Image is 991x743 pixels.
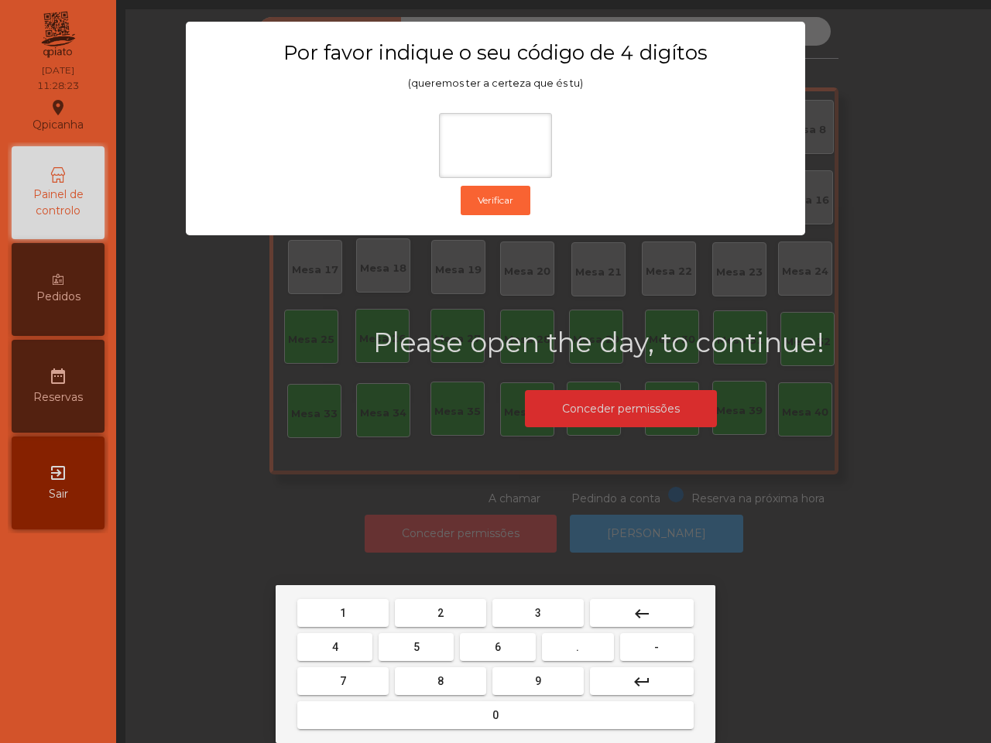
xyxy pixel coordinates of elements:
button: 0 [297,701,694,729]
button: 5 [379,633,454,661]
button: 1 [297,599,389,627]
button: 7 [297,667,389,695]
mat-icon: keyboard_backspace [633,604,651,623]
span: 7 [340,675,346,687]
button: 8 [395,667,486,695]
button: Verificar [461,186,530,215]
span: . [576,641,579,653]
span: 9 [535,675,541,687]
button: 6 [460,633,535,661]
span: - [654,641,659,653]
mat-icon: keyboard_return [633,673,651,691]
span: 6 [495,641,501,653]
button: 3 [492,599,584,627]
button: 9 [492,667,584,695]
span: 8 [437,675,444,687]
button: - [620,633,694,661]
button: . [542,633,614,661]
span: 2 [437,607,444,619]
button: 2 [395,599,486,627]
span: 5 [413,641,420,653]
span: 0 [492,709,499,721]
h3: Por favor indique o seu código de 4 digítos [216,40,775,65]
span: 4 [332,641,338,653]
span: 1 [340,607,346,619]
button: 4 [297,633,372,661]
span: 3 [535,607,541,619]
span: (queremos ter a certeza que és tu) [408,77,583,89]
